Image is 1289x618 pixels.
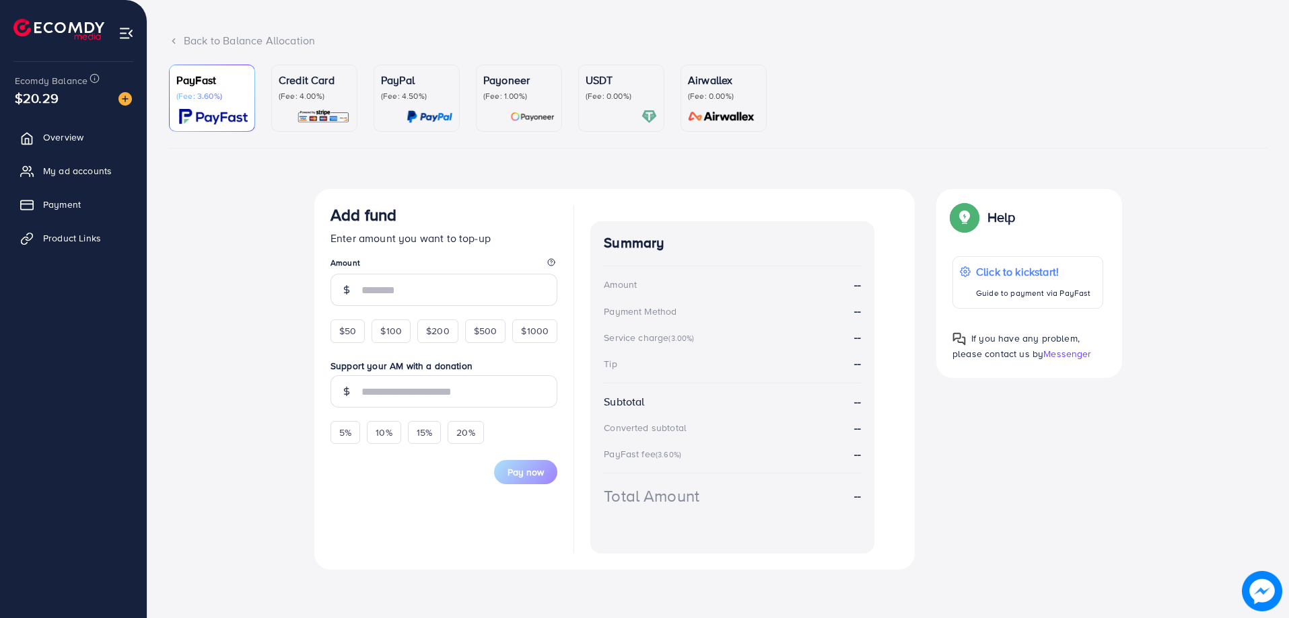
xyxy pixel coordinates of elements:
img: Popup guide [952,205,977,229]
img: card [297,109,350,124]
p: (Fee: 3.60%) [176,91,248,102]
img: card [510,109,555,124]
p: (Fee: 1.00%) [483,91,555,102]
p: USDT [586,72,657,88]
strong: -- [854,277,861,293]
img: menu [118,26,134,41]
span: $20.29 [15,88,59,108]
span: Overview [43,130,83,144]
span: My ad accounts [43,164,112,178]
img: card [407,109,452,124]
img: card [179,109,248,124]
button: Pay now [494,460,557,484]
a: Payment [10,191,137,218]
span: Pay now [508,465,544,479]
div: Amount [604,278,637,291]
strong: -- [854,303,861,319]
img: image [118,92,132,106]
span: 15% [417,426,432,439]
span: $100 [380,324,402,338]
span: Messenger [1043,347,1091,360]
span: Ecomdy Balance [15,74,88,87]
p: (Fee: 0.00%) [688,91,759,102]
img: card [641,109,657,124]
img: logo [13,19,104,40]
div: Service charge [604,331,698,344]
strong: -- [854,394,861,410]
p: Guide to payment via PayFast [976,285,1090,301]
img: Popup guide [952,332,966,346]
span: $1000 [521,324,549,338]
p: Credit Card [279,72,350,88]
p: PayPal [381,72,452,88]
legend: Amount [330,257,557,274]
span: $50 [339,324,356,338]
div: Back to Balance Allocation [169,33,1267,48]
small: (3.00%) [668,333,694,344]
p: Airwallex [688,72,759,88]
p: (Fee: 0.00%) [586,91,657,102]
div: Tip [604,357,617,371]
p: Enter amount you want to top-up [330,230,557,246]
p: (Fee: 4.50%) [381,91,452,102]
span: $500 [474,324,497,338]
strong: -- [854,447,861,461]
p: PayFast [176,72,248,88]
small: (3.60%) [656,449,681,460]
h4: Summary [604,235,861,252]
p: Payoneer [483,72,555,88]
span: $200 [426,324,450,338]
strong: -- [854,488,861,504]
a: Overview [10,124,137,151]
span: If you have any problem, please contact us by [952,332,1080,360]
div: Subtotal [604,394,644,410]
div: Converted subtotal [604,421,687,434]
img: image [1242,571,1282,611]
div: PayFast fee [604,447,685,461]
span: 20% [456,426,475,439]
div: Total Amount [604,484,699,508]
p: (Fee: 4.00%) [279,91,350,102]
img: card [684,109,759,124]
a: My ad accounts [10,157,137,184]
label: Support your AM with a donation [330,359,557,373]
span: 10% [376,426,392,439]
strong: -- [854,420,861,436]
span: Payment [43,198,81,211]
a: Product Links [10,225,137,252]
strong: -- [854,356,861,371]
strong: -- [854,330,861,344]
span: Product Links [43,231,101,245]
p: Help [987,209,1016,225]
div: Payment Method [604,305,676,318]
h3: Add fund [330,205,396,225]
span: 5% [339,426,351,439]
p: Click to kickstart! [976,264,1090,280]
